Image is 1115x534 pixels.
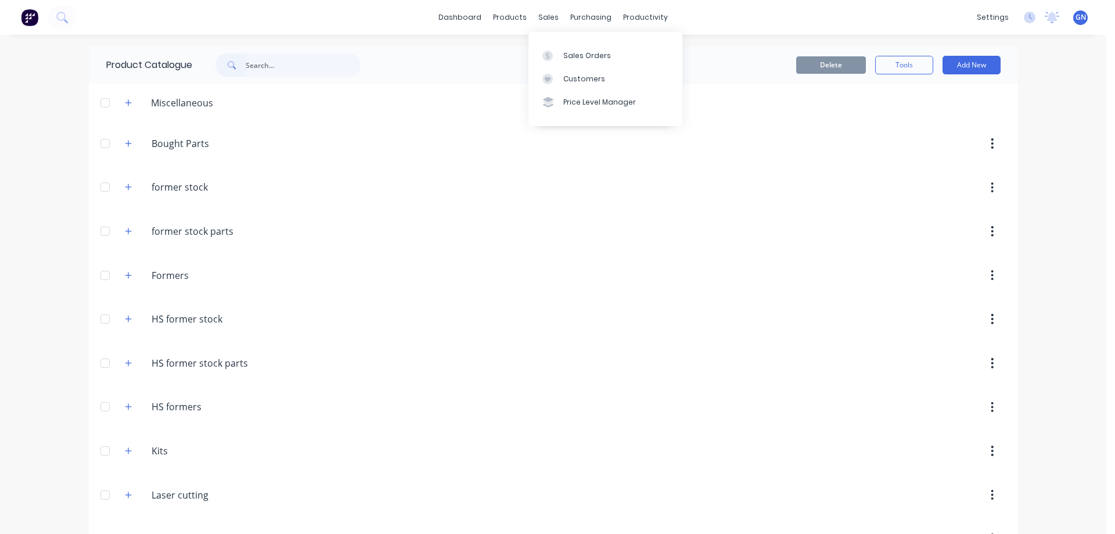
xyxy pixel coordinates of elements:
[487,9,533,26] div: products
[152,312,289,326] input: Enter category name
[152,180,289,194] input: Enter category name
[528,44,682,67] a: Sales Orders
[89,46,192,84] div: Product Catalogue
[563,97,636,107] div: Price Level Manager
[528,91,682,114] a: Price Level Manager
[563,51,611,61] div: Sales Orders
[563,74,605,84] div: Customers
[617,9,674,26] div: productivity
[971,9,1015,26] div: settings
[796,56,866,74] button: Delete
[564,9,617,26] div: purchasing
[152,356,289,370] input: Enter category name
[533,9,564,26] div: sales
[943,56,1001,74] button: Add New
[875,56,933,74] button: Tools
[152,268,289,282] input: Enter category name
[433,9,487,26] a: dashboard
[142,96,222,110] div: Miscellaneous
[528,67,682,91] a: Customers
[152,444,289,458] input: Enter category name
[152,224,289,238] input: Enter category name
[246,53,361,77] input: Search...
[21,9,38,26] img: Factory
[152,137,289,150] input: Enter category name
[152,400,289,414] input: Enter category name
[152,488,289,502] input: Enter category name
[1076,12,1086,23] span: GN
